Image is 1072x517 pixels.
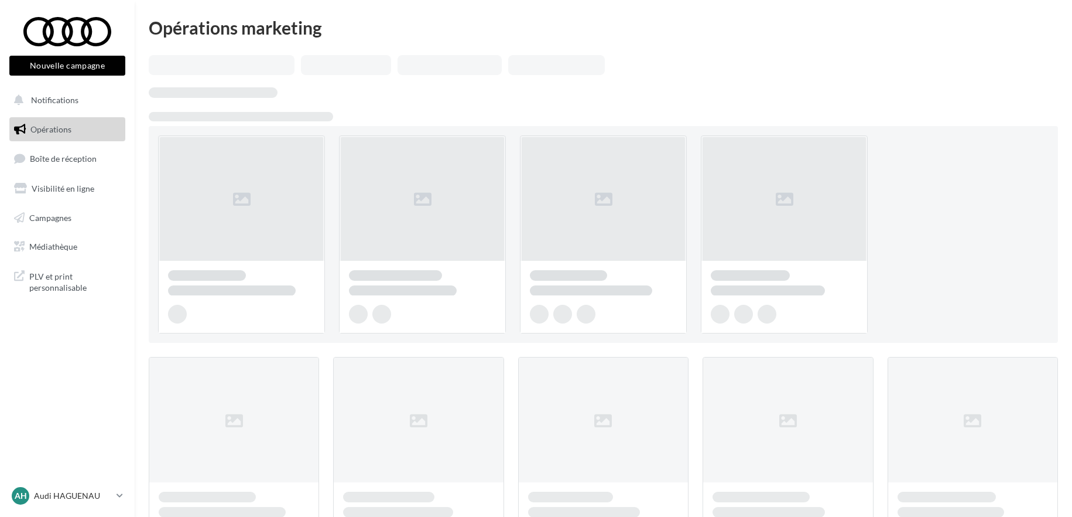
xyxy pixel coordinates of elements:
p: Audi HAGUENAU [34,490,112,502]
a: Visibilité en ligne [7,176,128,201]
span: AH [15,490,27,502]
span: Opérations [30,124,71,134]
a: Boîte de réception [7,146,128,171]
a: PLV et print personnalisable [7,264,128,298]
span: Notifications [31,95,78,105]
span: Boîte de réception [30,154,97,164]
div: Opérations marketing [149,19,1058,36]
button: Notifications [7,88,123,113]
span: Campagnes [29,212,71,222]
a: Médiathèque [7,234,128,259]
span: Visibilité en ligne [32,183,94,193]
a: Opérations [7,117,128,142]
a: AH Audi HAGUENAU [9,485,125,507]
span: Médiathèque [29,242,77,251]
span: PLV et print personnalisable [29,268,121,294]
button: Nouvelle campagne [9,56,125,76]
a: Campagnes [7,206,128,230]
